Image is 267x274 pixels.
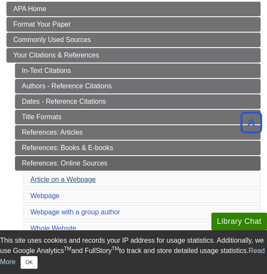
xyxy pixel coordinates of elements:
[13,5,46,12] span: APA Home
[15,156,261,171] a: References: Online Sources
[64,246,71,252] sup: TM
[6,2,261,16] a: APA Home
[6,33,261,47] a: Commonly Used Sources
[112,246,119,252] sup: TM
[13,21,71,28] span: Format Your Paper
[15,110,261,124] a: Title Formats
[15,141,261,155] a: References: Books & E-books
[15,63,261,78] a: In-Text Citations
[6,17,261,32] a: Format Your Paper
[6,48,261,63] a: Your Citations & References
[15,94,261,109] a: Dates - Reference Citations
[15,79,261,93] a: Authors - Reference Citations
[30,225,76,232] a: Whole Website
[13,51,99,59] span: Your Citations & References
[211,213,267,230] button: Library Chat
[15,125,261,140] a: References: Articles
[13,36,91,43] span: Commonly Used Sources
[30,192,59,199] a: Webpage
[30,208,120,216] a: Webpage with a group author
[237,117,265,128] a: Back to Top
[30,176,96,183] a: Article on a Webpage
[21,256,37,269] button: Close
